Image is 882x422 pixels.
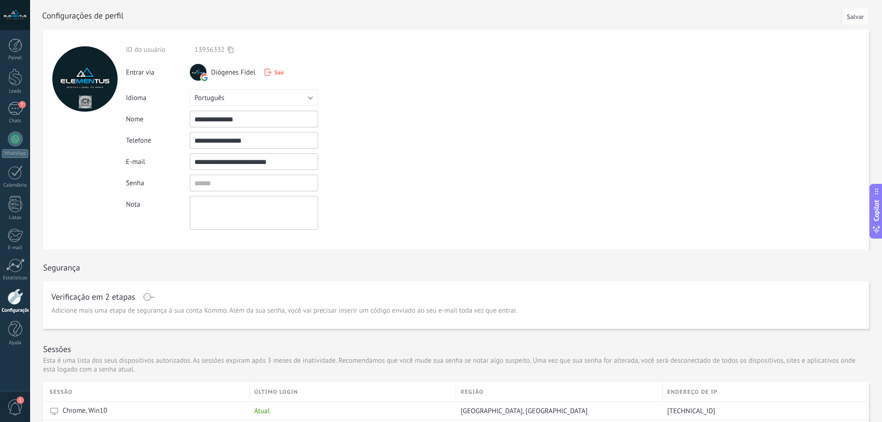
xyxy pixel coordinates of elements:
[50,382,249,402] div: SESSÃO
[2,55,29,61] div: Painel
[667,407,715,416] span: [TECHNICAL_ID]
[2,118,29,124] div: Chats
[51,293,135,301] h1: Verificação em 2 etapas
[126,45,190,54] div: ID do usuário
[63,406,107,416] span: Chrome, Win10
[17,397,24,404] span: 1
[19,101,26,108] span: 7
[126,157,190,166] div: E-mail
[126,136,190,145] div: Telefone
[2,245,29,251] div: E-mail
[456,402,658,420] div: Goiânia, Brazil
[194,94,225,102] span: Português
[842,7,869,25] button: Salvar
[275,69,284,76] span: Sair
[2,215,29,221] div: Listas
[663,402,862,420] div: 177.149.156.89
[2,275,29,281] div: Estatísticas
[461,407,588,416] span: [GEOGRAPHIC_DATA], [GEOGRAPHIC_DATA]
[211,68,256,77] span: Diógenes Fidel
[847,13,864,20] span: Salvar
[43,344,71,354] h1: Sessões
[126,179,190,188] div: Senha
[2,183,29,189] div: Calendário
[43,356,869,374] p: Esta é uma lista dos seus dispositivos autorizados. As sessões expiram após 3 meses de inatividad...
[126,63,190,77] div: Entrar via
[663,382,869,402] div: ENDEREÇO DE IP
[2,88,29,94] div: Leads
[126,115,190,124] div: Nome
[872,200,881,221] span: Copilot
[190,89,318,106] button: Português
[51,306,517,315] span: Adicione mais uma etapa de segurança à sua conta Kommo. Além da sua senha, você vai precisar inse...
[456,382,662,402] div: REGIÃO
[194,45,225,54] span: 13936332
[126,94,190,102] div: Idioma
[2,149,28,158] div: WhatsApp
[2,340,29,346] div: Ajuda
[126,196,190,209] div: Nota
[250,382,456,402] div: ÚLTIMO LOGIN
[254,407,270,416] span: Atual
[2,308,29,314] div: Configurações
[43,262,80,273] h1: Segurança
